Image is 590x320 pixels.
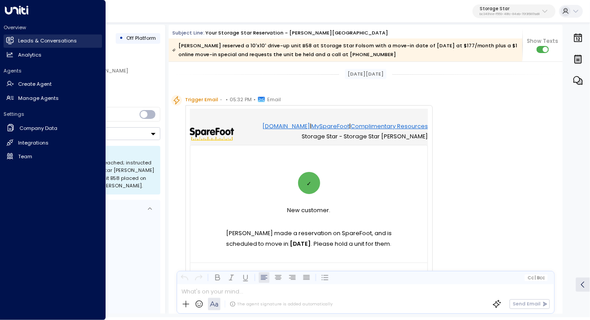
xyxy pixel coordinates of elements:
[119,32,123,45] div: •
[473,4,556,19] button: Storage Starbc340fee-f559-48fc-84eb-70f3f6817ad8
[193,272,204,283] button: Redo
[480,6,540,11] p: Storage Star
[480,12,540,16] p: bc340fee-f559-48fc-84eb-70f3f6817ad8
[525,274,548,281] button: Cc|Bcc
[4,34,102,48] a: Leads & Conversations
[172,41,518,59] div: [PERSON_NAME] reserved a 10'x10' drive-up unit B58 at Storage Star Folsom with a move-in date of ...
[4,136,102,149] a: Integrations
[262,122,310,130] a: [DOMAIN_NAME]
[212,228,405,249] p: [PERSON_NAME] made a reservation on SpareFoot, and is scheduled to move in: . Please hold a unit ...
[18,80,52,88] h2: Create Agent
[230,301,333,307] div: The agent signature is added automatically
[535,275,536,280] span: |
[179,272,190,283] button: Undo
[240,133,428,141] div: Storage Star - Storage Star [PERSON_NAME]
[4,91,102,105] a: Manage Agents
[4,121,102,136] a: Company Data
[19,125,57,132] h2: Company Data
[240,122,428,141] td: | |
[4,67,102,74] h2: Agents
[18,51,42,59] h2: Analytics
[212,201,405,220] h1: New customer.
[528,275,545,280] span: Cc Bcc
[220,95,223,104] span: •
[190,128,234,141] img: SpareFoot
[4,24,102,31] h2: Overview
[4,78,102,91] a: Create Agent
[18,37,77,45] h2: Leads & Conversations
[306,172,311,196] span: ✓
[185,95,219,104] span: Trigger Email
[126,34,156,42] span: Off Platform
[4,110,102,118] h2: Settings
[4,48,102,61] a: Analytics
[18,153,32,160] h2: Team
[268,95,281,104] span: Email
[226,95,228,104] span: •
[311,122,349,130] a: MySpareFoot
[351,122,428,130] a: Complimentary Resources
[254,95,256,104] span: •
[230,95,252,104] span: 05:32 PM
[18,139,49,147] h2: Integrations
[18,95,59,102] h2: Manage Agents
[527,37,558,45] span: Show Texts
[290,240,311,248] strong: [DATE]
[172,29,204,36] span: Subject Line:
[4,150,102,163] a: Team
[345,69,387,79] div: [DATE][DATE]
[205,29,388,37] div: Your Storage Star Reservation - [PERSON_NAME][GEOGRAPHIC_DATA]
